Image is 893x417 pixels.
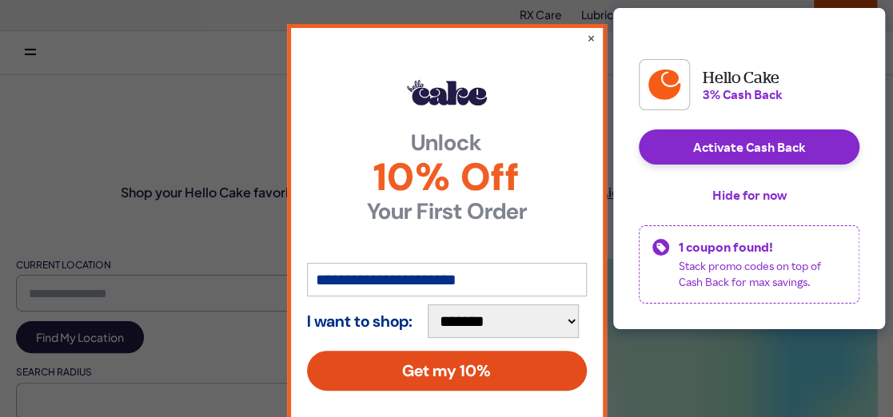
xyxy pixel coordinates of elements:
img: Hello Cake [407,80,487,105]
button: × [587,30,596,46]
strong: Your First Order [307,201,587,223]
strong: I want to shop: [307,312,413,330]
strong: Unlock [307,132,587,154]
button: Get my 10% [307,351,587,391]
span: 10% Off [307,158,587,197]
